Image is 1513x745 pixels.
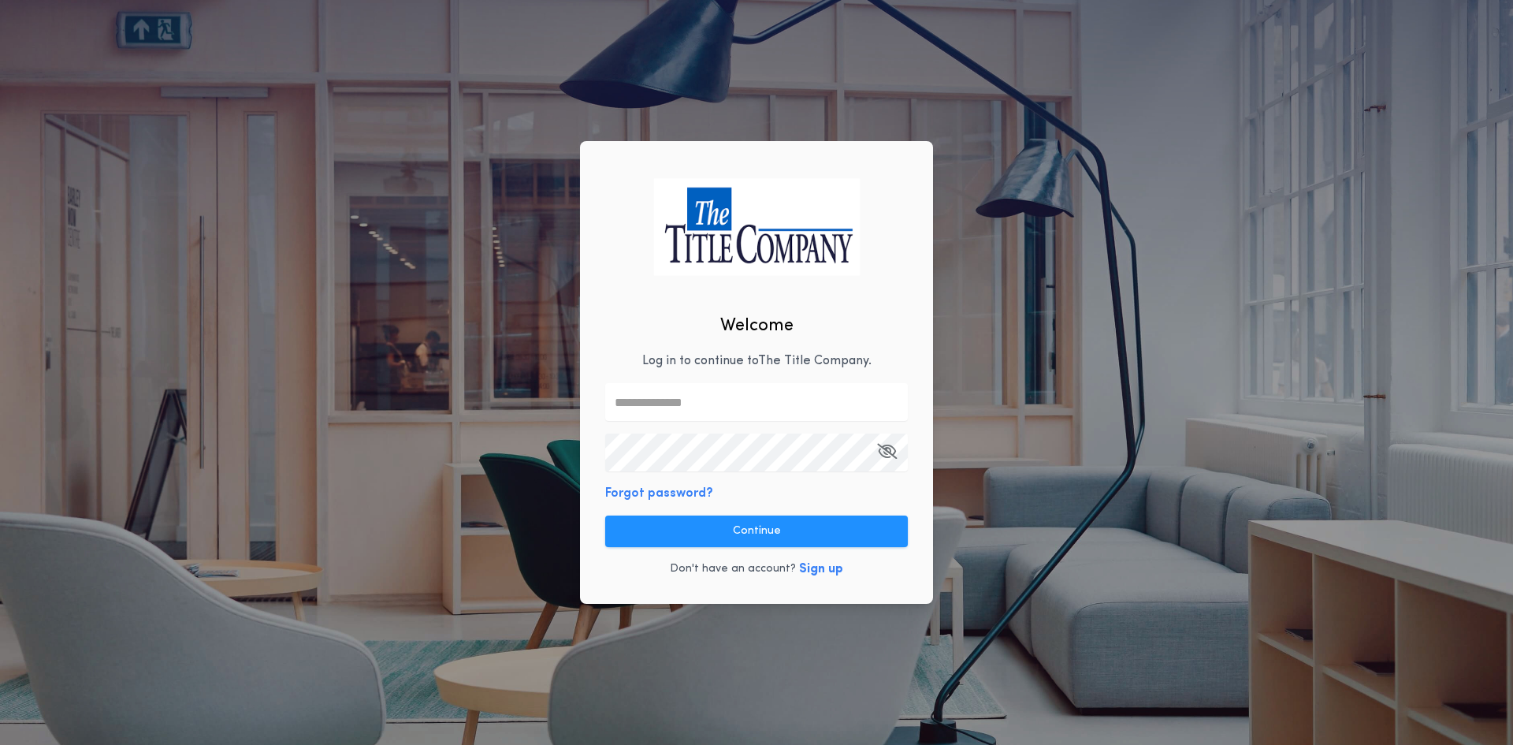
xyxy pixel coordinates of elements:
[605,484,713,503] button: Forgot password?
[670,561,796,577] p: Don't have an account?
[642,352,872,371] p: Log in to continue to The Title Company .
[799,560,843,579] button: Sign up
[605,516,908,547] button: Continue
[720,313,794,339] h2: Welcome
[653,178,860,275] img: logo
